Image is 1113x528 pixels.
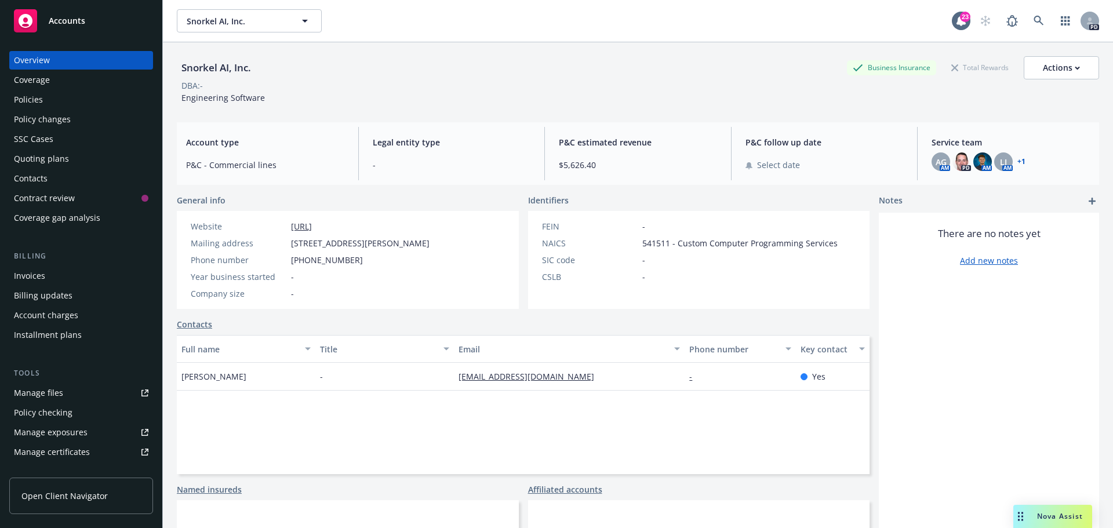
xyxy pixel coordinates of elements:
[14,169,48,188] div: Contacts
[945,60,1014,75] div: Total Rewards
[291,221,312,232] a: [URL]
[1000,156,1007,168] span: LI
[542,271,638,283] div: CSLB
[181,370,246,383] span: [PERSON_NAME]
[191,254,286,266] div: Phone number
[459,343,667,355] div: Email
[642,220,645,232] span: -
[315,335,454,363] button: Title
[9,71,153,89] a: Coverage
[177,194,225,206] span: General info
[177,483,242,496] a: Named insureds
[14,443,90,461] div: Manage certificates
[689,343,778,355] div: Phone number
[1017,158,1025,165] a: +1
[187,15,287,27] span: Snorkel AI, Inc.
[14,90,43,109] div: Policies
[454,335,685,363] button: Email
[49,16,85,26] span: Accounts
[14,286,72,305] div: Billing updates
[177,60,256,75] div: Snorkel AI, Inc.
[812,370,825,383] span: Yes
[9,443,153,461] a: Manage certificates
[181,343,298,355] div: Full name
[9,367,153,379] div: Tools
[9,423,153,442] a: Manage exposures
[936,156,947,168] span: AG
[459,371,603,382] a: [EMAIL_ADDRESS][DOMAIN_NAME]
[796,335,870,363] button: Key contact
[559,136,717,148] span: P&C estimated revenue
[9,150,153,168] a: Quoting plans
[14,130,53,148] div: SSC Cases
[542,220,638,232] div: FEIN
[757,159,800,171] span: Select date
[373,159,531,171] span: -
[1043,57,1080,79] div: Actions
[960,12,970,22] div: 23
[542,254,638,266] div: SIC code
[14,384,63,402] div: Manage files
[642,237,838,249] span: 541511 - Custom Computer Programming Services
[9,5,153,37] a: Accounts
[9,110,153,129] a: Policy changes
[9,90,153,109] a: Policies
[528,194,569,206] span: Identifiers
[9,403,153,422] a: Policy checking
[14,463,68,481] div: Manage BORs
[291,254,363,266] span: [PHONE_NUMBER]
[9,51,153,70] a: Overview
[9,209,153,227] a: Coverage gap analysis
[642,254,645,266] span: -
[801,343,852,355] div: Key contact
[14,326,82,344] div: Installment plans
[559,159,717,171] span: $5,626.40
[191,287,286,300] div: Company size
[14,71,50,89] div: Coverage
[14,110,71,129] div: Policy changes
[1001,9,1024,32] a: Report a Bug
[938,227,1041,241] span: There are no notes yet
[9,326,153,344] a: Installment plans
[21,490,108,502] span: Open Client Navigator
[186,136,344,148] span: Account type
[186,159,344,171] span: P&C - Commercial lines
[9,384,153,402] a: Manage files
[932,136,1090,148] span: Service team
[9,169,153,188] a: Contacts
[14,403,72,422] div: Policy checking
[879,194,903,208] span: Notes
[974,9,997,32] a: Start snowing
[177,318,212,330] a: Contacts
[14,423,88,442] div: Manage exposures
[320,343,437,355] div: Title
[1085,194,1099,208] a: add
[9,463,153,481] a: Manage BORs
[9,130,153,148] a: SSC Cases
[191,271,286,283] div: Year business started
[542,237,638,249] div: NAICS
[14,267,45,285] div: Invoices
[14,306,78,325] div: Account charges
[1013,505,1092,528] button: Nova Assist
[291,287,294,300] span: -
[14,51,50,70] div: Overview
[14,189,75,207] div: Contract review
[291,271,294,283] span: -
[291,237,430,249] span: [STREET_ADDRESS][PERSON_NAME]
[1024,56,1099,79] button: Actions
[1013,505,1028,528] div: Drag to move
[181,92,265,103] span: Engineering Software
[1027,9,1050,32] a: Search
[191,237,286,249] div: Mailing address
[1037,511,1083,521] span: Nova Assist
[847,60,936,75] div: Business Insurance
[177,335,315,363] button: Full name
[960,254,1018,267] a: Add new notes
[685,335,795,363] button: Phone number
[9,286,153,305] a: Billing updates
[1054,9,1077,32] a: Switch app
[9,306,153,325] a: Account charges
[745,136,904,148] span: P&C follow up date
